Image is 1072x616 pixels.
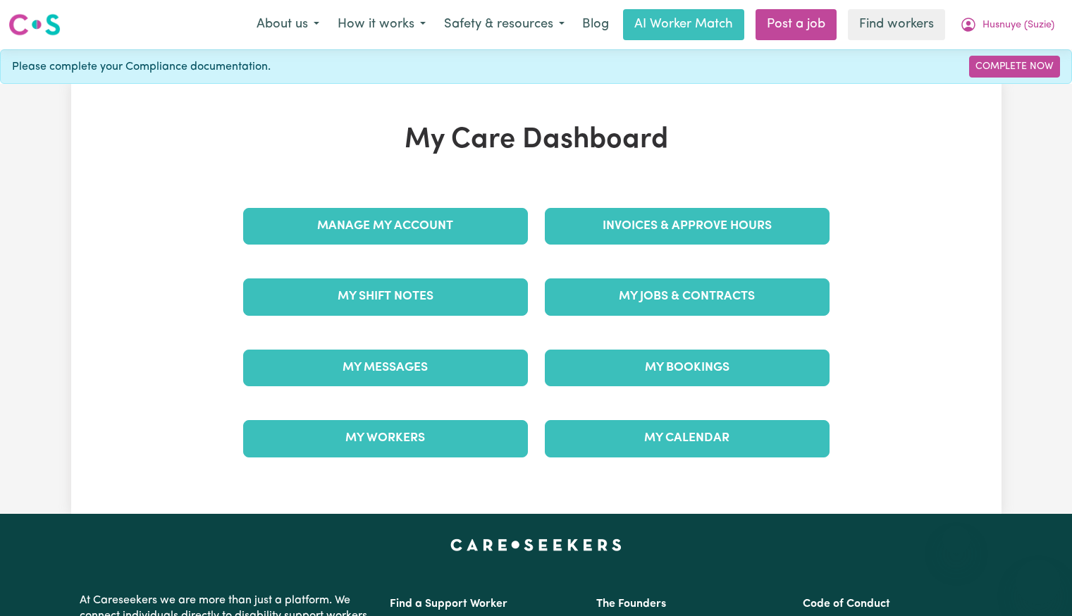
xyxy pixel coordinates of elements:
[969,56,1060,78] a: Complete Now
[545,350,830,386] a: My Bookings
[848,9,945,40] a: Find workers
[328,10,435,39] button: How it works
[12,58,271,75] span: Please complete your Compliance documentation.
[1016,560,1061,605] iframe: Button to launch messaging window
[982,18,1054,33] span: Husnuye (Suzie)
[435,10,574,39] button: Safety & resources
[390,598,507,610] a: Find a Support Worker
[942,526,971,554] iframe: Close message
[951,10,1064,39] button: My Account
[8,8,61,41] a: Careseekers logo
[243,420,528,457] a: My Workers
[247,10,328,39] button: About us
[574,9,617,40] a: Blog
[545,278,830,315] a: My Jobs & Contracts
[596,598,666,610] a: The Founders
[545,420,830,457] a: My Calendar
[803,598,890,610] a: Code of Conduct
[450,539,622,550] a: Careseekers home page
[243,208,528,245] a: Manage My Account
[243,278,528,315] a: My Shift Notes
[8,12,61,37] img: Careseekers logo
[623,9,744,40] a: AI Worker Match
[756,9,837,40] a: Post a job
[545,208,830,245] a: Invoices & Approve Hours
[243,350,528,386] a: My Messages
[235,123,838,157] h1: My Care Dashboard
